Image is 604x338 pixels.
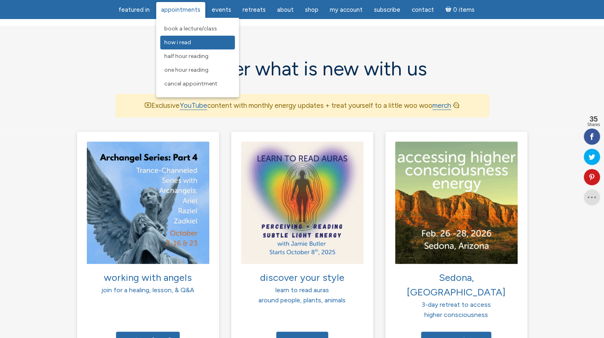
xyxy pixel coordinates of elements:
[275,286,329,294] span: learn to read auras
[164,80,217,87] span: Cancel Appointment
[407,2,439,18] a: Contact
[164,66,208,73] span: One Hour Reading
[114,2,155,18] a: featured in
[160,63,235,77] a: One Hour Reading
[161,6,200,13] span: Appointments
[101,286,194,294] span: join for a healing, lesson, & Q&A
[330,6,363,13] span: My Account
[180,101,207,110] a: YouTube
[272,2,299,18] a: About
[160,49,235,63] a: Half Hour Reading
[260,272,344,283] span: discover your style
[407,272,505,298] span: Sedona, [GEOGRAPHIC_DATA]
[432,101,451,110] a: merch
[116,94,489,117] div: Exclusive content with monthly energy updates + treat yourself to a little woo woo
[424,311,488,319] span: higher consciousness
[300,2,323,18] a: Shop
[453,7,474,13] span: 0 items
[160,77,235,91] a: Cancel Appointment
[369,2,405,18] a: Subscribe
[160,36,235,49] a: How I Read
[258,296,346,304] span: around people, plants, animals
[207,2,236,18] a: Events
[160,22,235,36] a: Book a Lecture/Class
[441,1,479,18] a: Cart0 items
[587,123,600,127] span: Shares
[421,301,491,308] span: 3-day retreat to access
[305,6,318,13] span: Shop
[374,6,400,13] span: Subscribe
[156,2,205,18] a: Appointments
[243,6,266,13] span: Retreats
[325,2,368,18] a: My Account
[412,6,434,13] span: Contact
[116,58,489,79] h2: discover what is new with us
[445,6,453,13] i: Cart
[104,272,192,283] span: working with angels
[238,2,271,18] a: Retreats
[164,53,208,60] span: Half Hour Reading
[164,25,217,32] span: Book a Lecture/Class
[277,6,294,13] span: About
[212,6,231,13] span: Events
[587,116,600,123] span: 35
[118,6,150,13] span: featured in
[164,39,191,46] span: How I Read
